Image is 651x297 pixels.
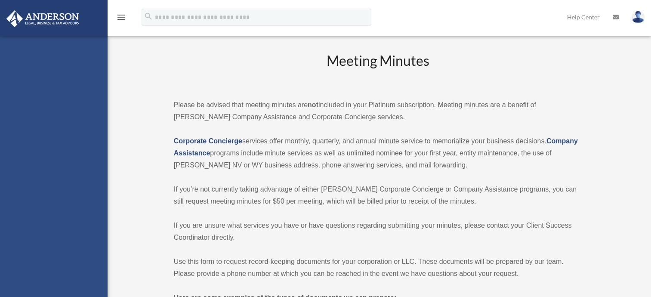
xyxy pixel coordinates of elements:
i: menu [116,12,126,22]
p: services offer monthly, quarterly, and annual minute service to memorialize your business decisio... [174,135,583,171]
a: menu [116,15,126,22]
img: User Pic [632,11,645,23]
h2: Meeting Minutes [174,51,583,87]
p: If you’re not currently taking advantage of either [PERSON_NAME] Corporate Concierge or Company A... [174,183,583,207]
p: Use this form to request record-keeping documents for your corporation or LLC. These documents wi... [174,256,583,280]
i: search [144,12,153,21]
p: Please be advised that meeting minutes are included in your Platinum subscription. Meeting minute... [174,99,583,123]
a: Corporate Concierge [174,137,242,145]
strong: not [308,101,318,108]
a: Company Assistance [174,137,578,157]
p: If you are unsure what services you have or have questions regarding submitting your minutes, ple... [174,220,583,244]
img: Anderson Advisors Platinum Portal [4,10,82,27]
